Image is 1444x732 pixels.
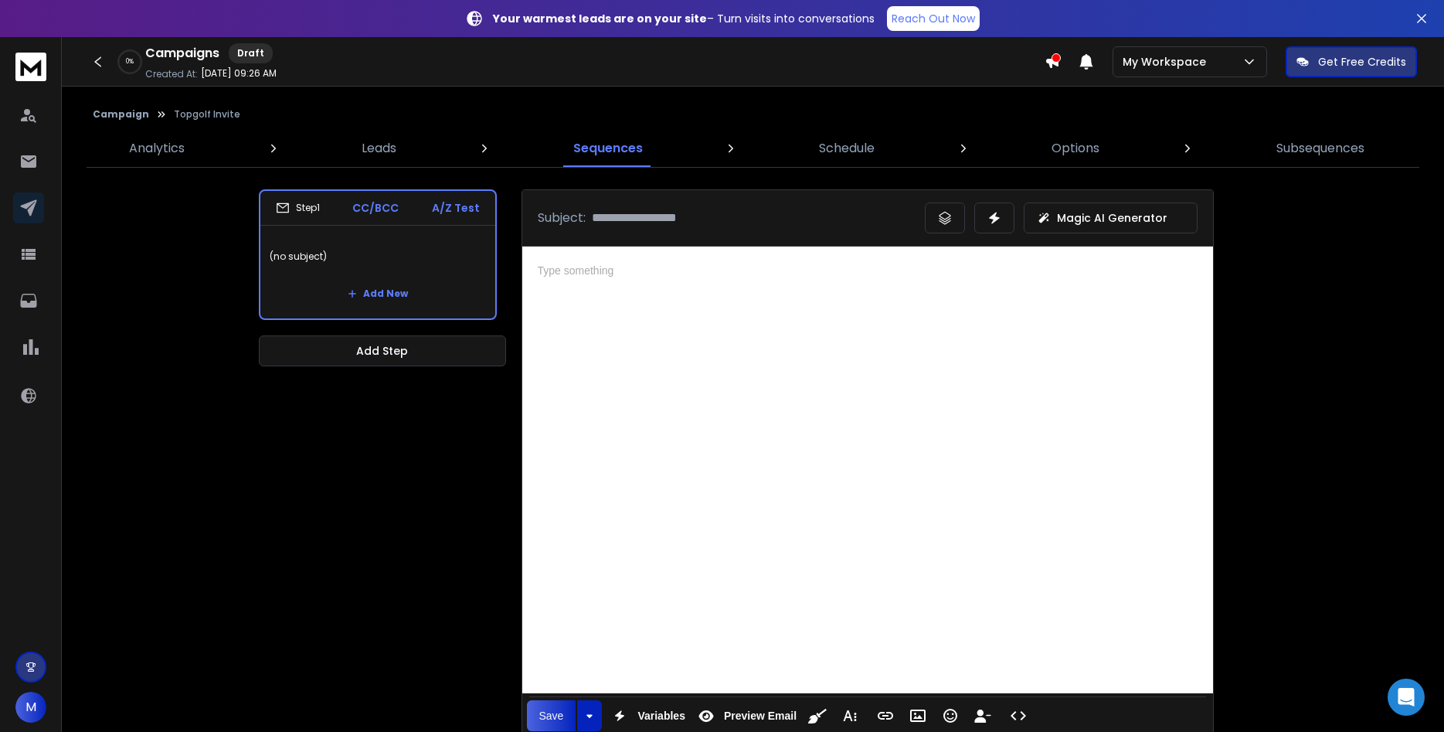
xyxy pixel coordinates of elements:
[573,139,643,158] p: Sequences
[129,139,185,158] p: Analytics
[1024,203,1198,233] button: Magic AI Generator
[903,700,933,731] button: Insert Image (Ctrl+P)
[1318,54,1406,70] p: Get Free Credits
[968,700,997,731] button: Insert Unsubscribe Link
[538,209,586,227] p: Subject:
[259,335,506,366] button: Add Step
[145,44,219,63] h1: Campaigns
[120,130,194,167] a: Analytics
[1042,130,1109,167] a: Options
[15,692,46,723] button: M
[276,201,320,215] div: Step 1
[335,278,420,309] button: Add New
[1123,54,1212,70] p: My Workspace
[201,67,277,80] p: [DATE] 09:26 AM
[1057,210,1167,226] p: Magic AI Generator
[1276,139,1364,158] p: Subsequences
[810,130,884,167] a: Schedule
[835,700,865,731] button: More Text
[174,108,240,121] p: Topgolf Invite
[936,700,965,731] button: Emoticons
[259,189,497,320] li: Step1CC/BCCA/Z Test(no subject)Add New
[126,57,134,66] p: 0 %
[1004,700,1033,731] button: Code View
[887,6,980,31] a: Reach Out Now
[1286,46,1417,77] button: Get Free Credits
[803,700,832,731] button: Clean HTML
[93,108,149,121] button: Campaign
[871,700,900,731] button: Insert Link (Ctrl+K)
[564,130,652,167] a: Sequences
[1388,679,1425,716] div: Open Intercom Messenger
[819,139,875,158] p: Schedule
[270,235,486,278] p: (no subject)
[721,710,800,723] span: Preview Email
[691,700,800,731] button: Preview Email
[432,200,480,216] p: A/Z Test
[1267,130,1374,167] a: Subsequences
[605,700,688,731] button: Variables
[493,11,707,26] strong: Your warmest leads are on your site
[15,53,46,81] img: logo
[892,11,975,26] p: Reach Out Now
[362,139,396,158] p: Leads
[634,710,688,723] span: Variables
[145,68,198,80] p: Created At:
[1052,139,1099,158] p: Options
[352,200,399,216] p: CC/BCC
[493,11,875,26] p: – Turn visits into conversations
[527,700,576,731] button: Save
[352,130,406,167] a: Leads
[229,43,273,63] div: Draft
